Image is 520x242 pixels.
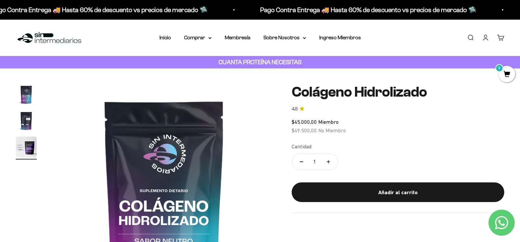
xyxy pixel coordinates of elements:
a: 0 [499,71,515,78]
strong: CUANTA PROTEÍNA NECESITAS [218,59,302,65]
mark: 0 [495,64,503,72]
div: Añadir al carrito [305,188,491,197]
button: Reducir cantidad [292,154,311,170]
h1: Colágeno Hidrolizado [292,84,504,100]
p: Pago Contra Entrega 🚚 Hasta 60% de descuento vs precios de mercado 🛸 [260,5,476,15]
a: Inicio [159,35,171,40]
img: Colágeno Hidrolizado [16,110,37,131]
button: Añadir al carrito [292,182,504,202]
a: Ingreso Miembros [319,35,361,40]
a: Membresía [225,35,250,40]
label: Cantidad: [292,142,312,151]
img: Colágeno Hidrolizado [16,137,37,158]
img: Colágeno Hidrolizado [16,84,37,105]
span: Miembro [318,119,339,125]
summary: Comprar [184,33,212,42]
button: Ir al artículo 2 [16,110,37,133]
summary: Sobre Nosotros [263,33,306,42]
a: 4.84.8 de 5.0 estrellas [292,105,504,113]
span: 4.8 [292,105,298,113]
span: $45.000,00 [292,119,317,125]
span: $49.500,00 [292,127,317,133]
button: Aumentar cantidad [319,154,338,170]
button: Ir al artículo 3 [16,137,37,159]
span: No Miembro [318,127,346,133]
button: Ir al artículo 1 [16,84,37,107]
